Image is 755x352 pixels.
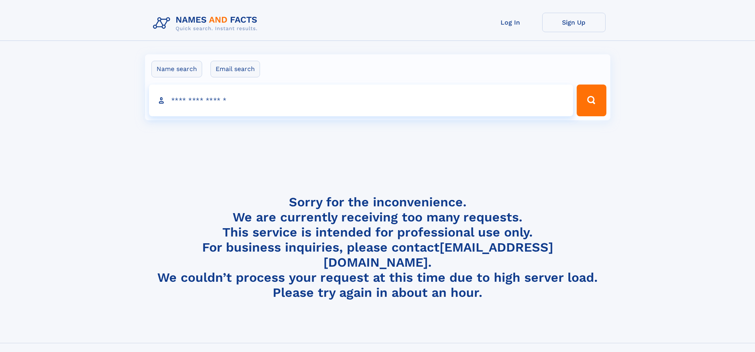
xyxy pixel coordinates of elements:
[149,85,573,116] input: search input
[150,13,264,34] img: Logo Names and Facts
[542,13,606,32] a: Sign Up
[151,61,202,77] label: Name search
[577,85,606,116] button: Search Button
[210,61,260,77] label: Email search
[150,194,606,300] h4: Sorry for the inconvenience. We are currently receiving too many requests. This service is intend...
[323,240,553,270] a: [EMAIL_ADDRESS][DOMAIN_NAME]
[479,13,542,32] a: Log In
